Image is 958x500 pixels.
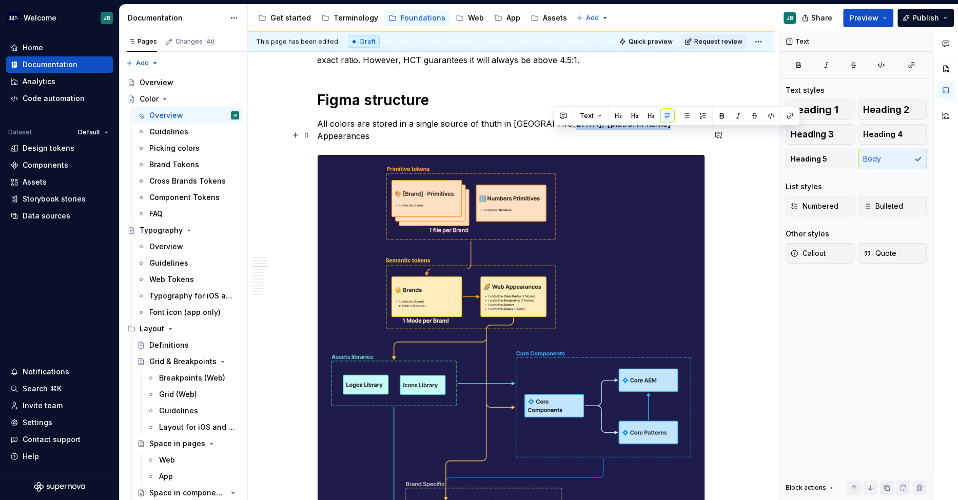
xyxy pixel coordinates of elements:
[133,173,243,189] a: Cross Brands Tokens
[133,206,243,222] a: FAQ
[573,11,612,25] button: Add
[23,76,55,87] div: Analytics
[317,42,705,66] p: Keep in mind, since hue affects contrast, a color-10 paired with color-60 may not always have the...
[34,482,85,492] svg: Supernova Logo
[575,109,607,123] button: Text
[912,13,939,23] span: Publish
[7,12,19,24] img: 605a6a57-6d48-4b1b-b82b-b0bc8b12f237.png
[149,356,217,367] div: Grid & Breakpoints
[786,243,854,264] button: Callout
[149,159,199,170] div: Brand Tokens
[543,13,567,23] div: Assets
[205,37,216,46] span: 40
[348,35,380,48] div: Draft
[133,288,243,304] a: Typography for iOS and Android
[149,340,189,350] div: Definitions
[143,386,243,403] a: Grid (Web)
[23,59,77,70] div: Documentation
[123,91,243,107] a: Color
[6,73,113,90] a: Analytics
[270,13,311,23] div: Get started
[143,452,243,468] a: Web
[128,13,225,23] div: Documentation
[787,14,793,22] div: JB
[149,258,188,268] div: Guidelines
[790,129,834,139] span: Heading 3
[78,128,100,136] span: Default
[526,10,571,26] a: Assets
[133,238,243,255] a: Overview
[23,143,74,153] div: Design tokens
[149,307,221,317] div: Font icon (app only)
[786,85,825,95] div: Text styles
[384,10,449,26] a: Foundations
[159,471,173,482] div: App
[159,389,197,399] div: Grid (Web)
[133,189,243,206] a: Component Tokens
[233,110,238,121] div: JB
[6,448,113,465] button: Help
[786,229,829,239] div: Other styles
[6,208,113,224] a: Data sources
[143,403,243,419] a: Guidelines
[133,124,243,140] a: Guidelines
[149,127,188,137] div: Guidelines
[24,13,56,23] div: Welcome
[6,414,113,431] a: Settings
[6,140,113,156] a: Design tokens
[143,419,243,435] a: Layout for iOS and Android
[6,39,113,56] a: Home
[140,225,183,235] div: Typography
[256,37,340,46] span: This page has been edited.
[796,9,839,27] button: Share
[506,13,520,23] div: App
[694,37,742,46] span: Request review
[133,107,243,124] a: OverviewJB
[580,112,594,120] span: Text
[254,10,315,26] a: Get started
[317,10,382,26] a: Terminology
[133,435,243,452] a: Space in pages
[786,124,854,145] button: Heading 3
[6,381,113,397] button: Search ⌘K
[149,274,194,285] div: Web Tokens
[133,304,243,321] a: Font icon (app only)
[858,99,927,120] button: Heading 2
[149,176,226,186] div: Cross Brands Tokens
[786,481,835,495] div: Block actions
[140,77,173,88] div: Overview
[6,364,113,380] button: Notifications
[401,13,445,23] div: Foundations
[23,451,39,462] div: Help
[786,149,854,169] button: Heading 5
[149,291,234,301] div: Typography for iOS and Android
[149,209,163,219] div: FAQ
[858,196,927,216] button: Bulleted
[123,222,243,238] a: Typography
[616,34,677,49] button: Quick preview
[858,124,927,145] button: Heading 4
[254,8,571,28] div: Page tree
[2,7,117,29] button: WelcomeJB
[140,324,164,334] div: Layout
[104,14,110,22] div: JB
[863,105,909,115] span: Heading 2
[863,201,903,211] span: Bulleted
[133,271,243,288] a: Web Tokens
[23,160,68,170] div: Components
[786,484,826,492] div: Block actions
[23,211,70,221] div: Data sources
[6,191,113,207] a: Storybook stories
[133,353,243,370] a: Grid & Breakpoints
[149,143,200,153] div: Picking colors
[136,59,149,67] span: Add
[790,105,838,115] span: Heading 1
[790,154,827,164] span: Heading 5
[140,94,159,104] div: Color
[468,13,484,23] div: Web
[863,129,903,139] span: Heading 4
[23,43,43,53] div: Home
[863,248,896,258] span: Quote
[23,417,52,428] div: Settings
[317,91,705,109] h1: Figma structure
